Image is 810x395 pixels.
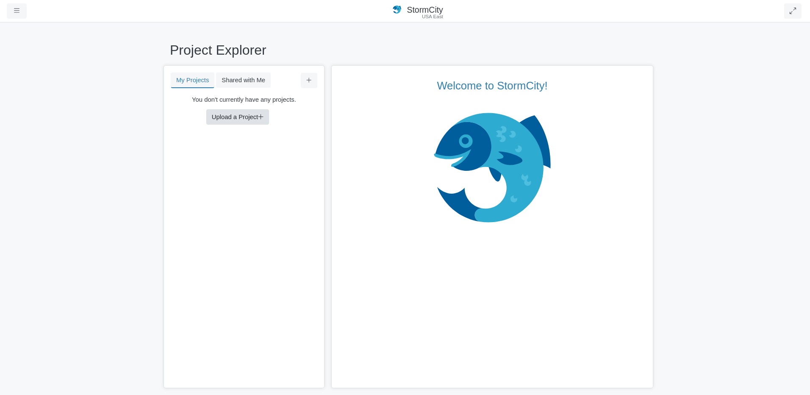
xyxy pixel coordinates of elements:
p: You don't currently have any projects. [177,95,311,104]
img: chi-fish.svg [433,112,551,223]
span: USA East [422,14,443,20]
img: chi-fish-icon.svg [393,6,403,14]
p: Welcome to StormCity! [338,79,646,92]
span: StormCity [407,5,443,14]
button: My Projects [171,72,214,88]
h1: Project Explorer [170,42,640,58]
button: Upload a Project [206,109,269,125]
button: Shared with Me [216,72,271,88]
